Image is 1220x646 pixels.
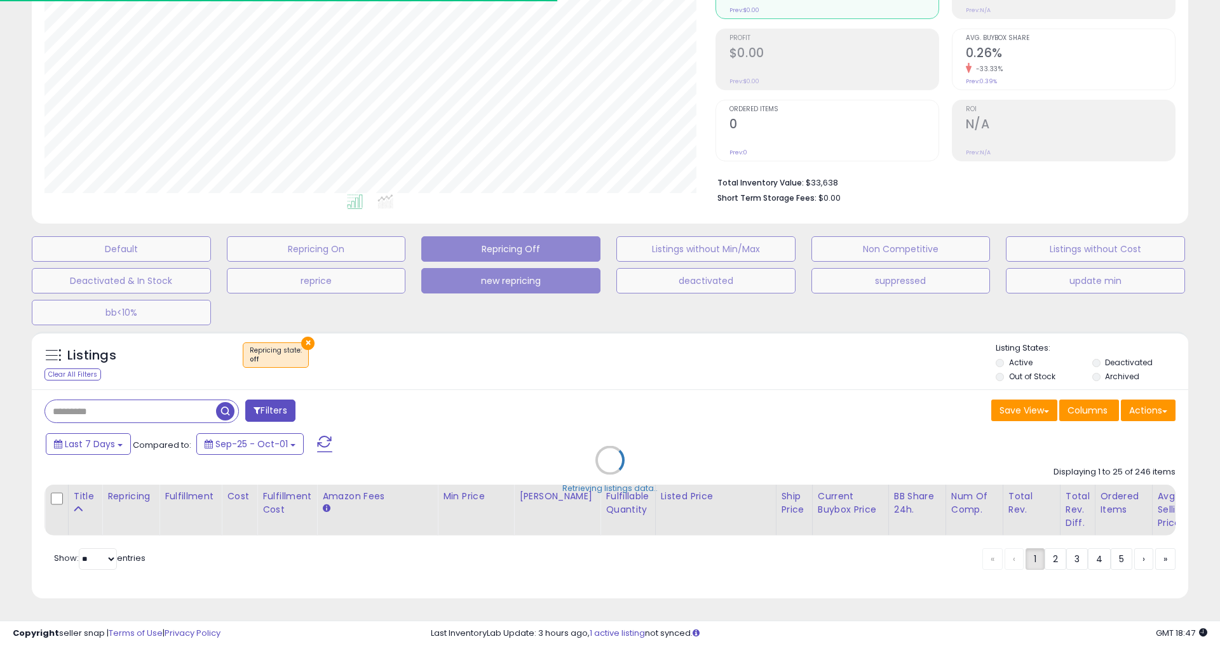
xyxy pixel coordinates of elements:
[431,628,1207,640] div: Last InventoryLab Update: 3 hours ago, not synced.
[421,268,600,293] button: new repricing
[32,268,211,293] button: Deactivated & In Stock
[590,627,645,639] a: 1 active listing
[1006,268,1185,293] button: update min
[1156,627,1207,639] span: 2025-10-9 18:47 GMT
[729,106,939,113] span: Ordered Items
[1006,236,1185,262] button: Listings without Cost
[966,46,1175,63] h2: 0.26%
[966,106,1175,113] span: ROI
[13,627,59,639] strong: Copyright
[966,77,997,85] small: Prev: 0.39%
[818,192,841,204] span: $0.00
[616,268,796,293] button: deactivated
[811,268,991,293] button: suppressed
[729,77,759,85] small: Prev: $0.00
[966,117,1175,134] h2: N/A
[729,35,939,42] span: Profit
[811,236,991,262] button: Non Competitive
[717,174,1166,189] li: $33,638
[966,149,991,156] small: Prev: N/A
[729,149,747,156] small: Prev: 0
[562,482,658,494] div: Retrieving listings data..
[32,300,211,325] button: bb<10%
[729,117,939,134] h2: 0
[421,236,600,262] button: Repricing Off
[13,628,220,640] div: seller snap | |
[972,64,1003,74] small: -33.33%
[729,6,759,14] small: Prev: $0.00
[109,627,163,639] a: Terms of Use
[227,236,406,262] button: Repricing On
[32,236,211,262] button: Default
[616,236,796,262] button: Listings without Min/Max
[165,627,220,639] a: Privacy Policy
[717,177,804,188] b: Total Inventory Value:
[966,35,1175,42] span: Avg. Buybox Share
[227,268,406,293] button: reprice
[966,6,991,14] small: Prev: N/A
[729,46,939,63] h2: $0.00
[717,192,817,203] b: Short Term Storage Fees:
